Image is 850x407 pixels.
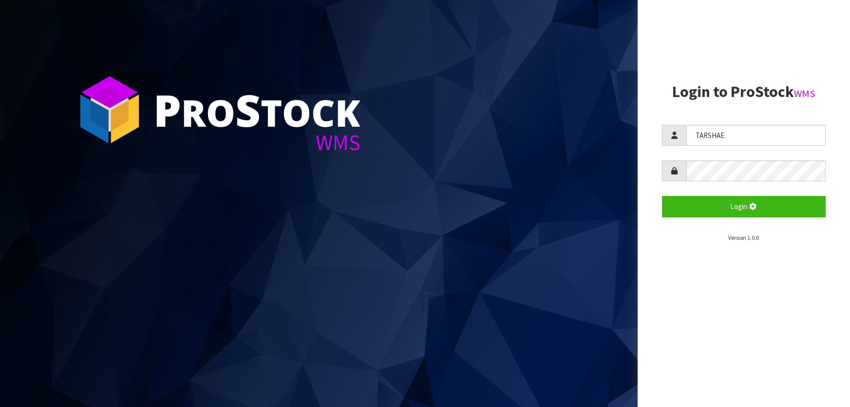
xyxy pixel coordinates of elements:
small: WMS [794,87,815,100]
img: ProStock Cube [73,73,146,146]
span: P [153,80,181,139]
small: Version 1.0.0 [728,234,759,241]
button: Login [662,196,826,217]
span: S [235,80,261,139]
h2: Login to ProStock [662,83,826,100]
div: ro tock [153,88,360,132]
input: Username [686,125,826,146]
div: WMS [153,132,360,154]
